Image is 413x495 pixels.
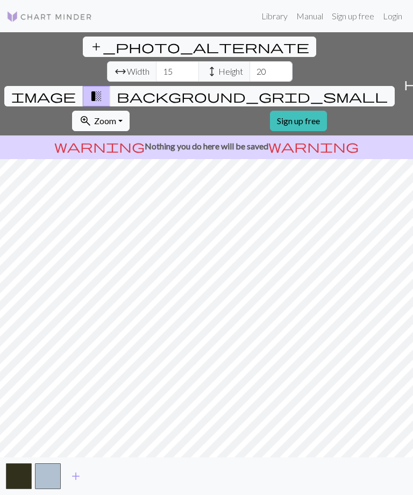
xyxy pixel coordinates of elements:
[90,89,103,104] span: transition_fade
[90,39,309,54] span: add_photo_alternate
[72,111,130,131] button: Zoom
[94,116,116,126] span: Zoom
[205,64,218,79] span: height
[69,469,82,484] span: add
[257,5,292,27] a: Library
[114,64,127,79] span: arrow_range
[79,113,92,128] span: zoom_in
[6,10,92,23] img: Logo
[127,65,149,78] span: Width
[268,139,359,154] span: warning
[218,65,243,78] span: Height
[54,139,145,154] span: warning
[292,5,327,27] a: Manual
[327,5,379,27] a: Sign up free
[11,89,76,104] span: image
[270,111,327,131] a: Sign up free
[379,5,407,27] a: Login
[62,466,89,486] button: Add color
[4,140,409,153] p: Nothing you do here will be saved
[117,89,388,104] span: background_grid_small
